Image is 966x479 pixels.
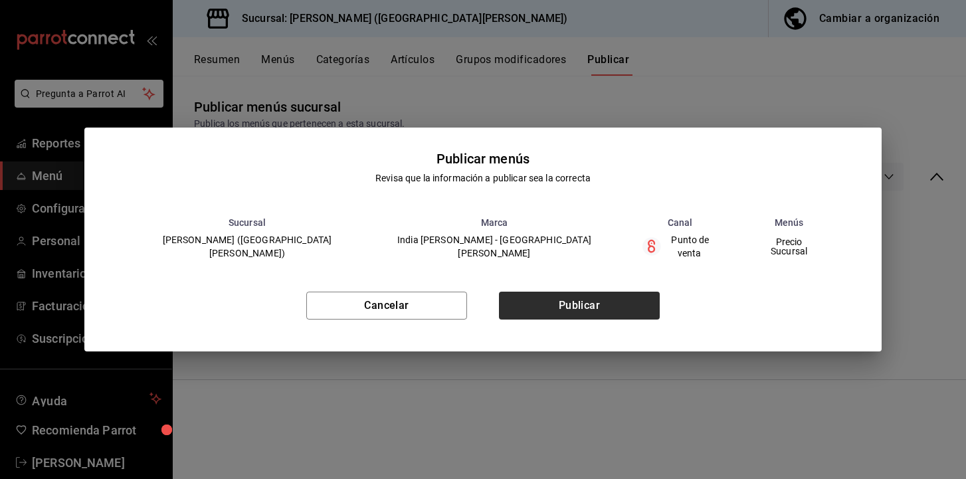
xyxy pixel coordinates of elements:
[621,217,739,228] th: Canal
[127,228,367,265] td: [PERSON_NAME] ([GEOGRAPHIC_DATA][PERSON_NAME])
[436,149,530,169] div: Publicar menús
[367,228,621,265] td: India [PERSON_NAME] - [GEOGRAPHIC_DATA][PERSON_NAME]
[739,217,839,228] th: Menús
[306,292,467,320] button: Cancelar
[761,237,817,256] span: Precio Sucursal
[499,292,660,320] button: Publicar
[375,171,591,185] div: Revisa que la información a publicar sea la correcta
[127,217,367,228] th: Sucursal
[642,233,718,260] div: Punto de venta
[367,217,621,228] th: Marca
